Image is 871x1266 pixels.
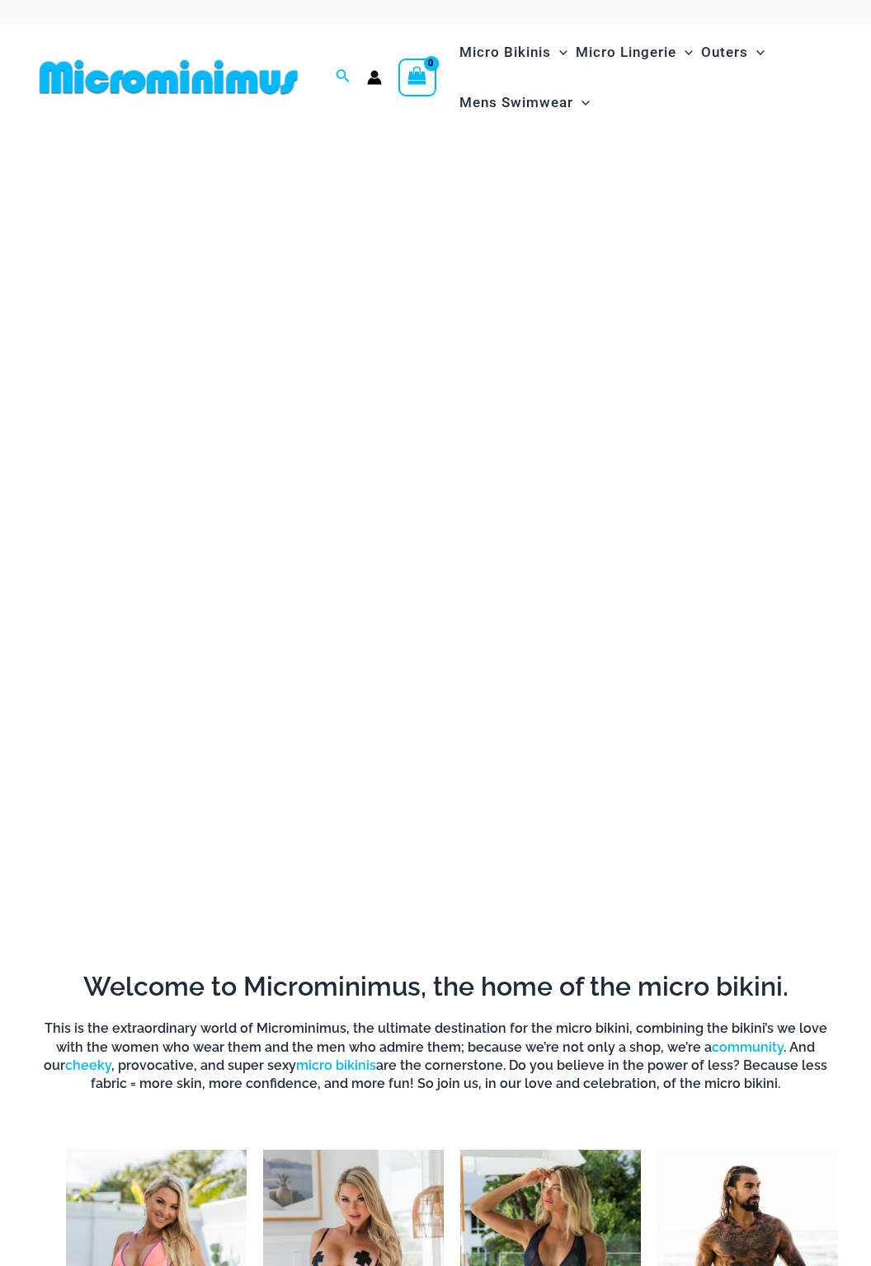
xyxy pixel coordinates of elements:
[701,31,748,73] span: Outers
[676,31,693,73] span: Menu Toggle
[459,82,573,124] span: Mens Swimwear
[367,70,382,85] a: Account icon link
[576,31,676,73] span: Micro Lingerie
[296,1057,376,1073] a: micro bikinis
[748,31,765,73] span: Menu Toggle
[551,31,567,73] span: Menu Toggle
[697,27,769,77] a: OutersMenu ToggleMenu Toggle
[455,27,572,77] a: Micro BikinisMenu ToggleMenu Toggle
[712,1039,784,1055] a: community
[453,25,838,130] nav: Site Navigation
[33,969,838,1004] h2: Welcome to Microminimus, the home of the micro bikini.
[336,67,351,87] a: Search icon link
[572,27,697,77] a: Micro LingerieMenu ToggleMenu Toggle
[33,59,304,96] img: MM SHOP LOGO FLAT
[33,1020,838,1094] h6: This is the extraordinary world of Microminimus, the ultimate destination for the micro bikini, c...
[398,59,436,96] a: View Shopping Cart, empty
[573,82,590,124] span: Menu Toggle
[459,31,551,73] span: Micro Bikinis
[65,1057,111,1073] a: cheeky
[455,77,594,128] a: Mens SwimwearMenu ToggleMenu Toggle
